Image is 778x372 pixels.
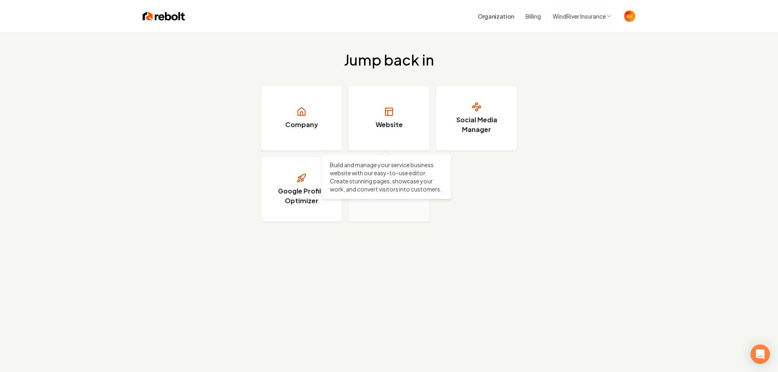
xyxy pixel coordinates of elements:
[285,120,318,130] h3: Company
[271,186,332,206] h3: Google Profile Optimizer
[344,52,434,68] h2: Jump back in
[376,120,403,130] h3: Website
[436,86,517,151] a: Social Media Manager
[446,115,507,134] h3: Social Media Manager
[624,11,635,22] button: Open user button
[330,161,442,193] p: Build and manage your service business website with our easy-to-use editor. Create stunning pages...
[473,9,519,23] button: Organization
[261,157,342,222] a: Google Profile Optimizer
[750,344,770,364] div: Open Intercom Messenger
[143,11,185,22] img: Rebolt Logo
[348,86,430,151] a: Website
[526,12,541,20] button: Billing
[261,86,342,151] a: Company
[624,11,635,22] img: Elliot Kirk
